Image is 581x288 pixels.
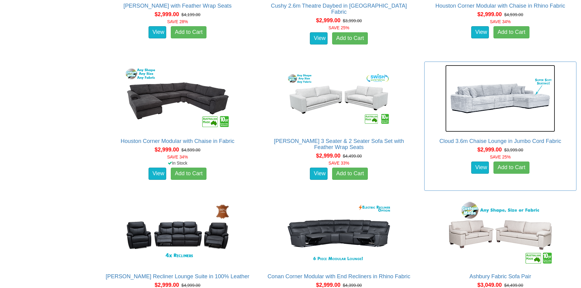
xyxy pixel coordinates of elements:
span: $2,999.00 [155,147,179,153]
img: Ashbury Fabric Sofa Pair [445,200,555,267]
a: View [149,26,166,38]
a: [PERSON_NAME] with Feather Wrap Seats [124,3,231,9]
font: SAVE 28% [167,19,188,24]
span: $2,999.00 [316,153,340,159]
del: $4,599.00 [504,12,523,17]
img: Conan Corner Modular with End Recliners in Rhino Fabric [284,200,394,267]
a: View [310,32,328,44]
div: In Stock [100,160,255,166]
a: Add to Cart [171,26,206,38]
a: Cloud 3.6m Chaise Lounge in Jumbo Cord Fabric [439,138,561,144]
a: Add to Cart [171,168,206,180]
font: SAVE 34% [167,155,188,159]
a: Add to Cart [332,168,368,180]
img: Houston Corner Modular with Chaise in Fabric [123,65,232,132]
a: Houston Corner Modular with Chaise in Rhino Fabric [436,3,565,9]
a: Add to Cart [332,32,368,44]
img: Maxwell Recliner Lounge Suite in 100% Leather [123,200,232,267]
span: $2,999.00 [155,11,179,17]
img: Cloud 3.6m Chaise Lounge in Jumbo Cord Fabric [445,65,555,132]
a: [PERSON_NAME] 3 Seater & 2 Seater Sofa Set with Feather Wrap Seats [274,138,404,150]
del: $4,999.00 [181,283,200,288]
del: $4,199.00 [181,12,200,17]
span: $2,999.00 [155,282,179,288]
del: $4,399.00 [343,283,362,288]
a: Houston Corner Modular with Chaise in Fabric [121,138,235,144]
a: Add to Cart [493,162,529,174]
font: SAVE 33% [328,161,349,165]
img: Erika 3 Seater & 2 Seater Sofa Set with Feather Wrap Seats [284,65,394,132]
span: $2,999.00 [316,282,340,288]
span: $3,049.00 [477,282,502,288]
del: $4,499.00 [343,154,362,158]
a: Ashbury Fabric Sofa Pair [469,273,531,279]
del: $3,999.00 [504,148,523,152]
a: View [471,26,489,38]
a: View [310,168,328,180]
a: View [471,162,489,174]
a: Cushy 2.6m Theatre Daybed in [GEOGRAPHIC_DATA] Fabric [271,3,407,15]
span: $2,999.00 [477,147,502,153]
span: $2,999.00 [316,17,340,23]
del: $3,999.00 [343,18,362,23]
font: SAVE 25% [490,155,511,159]
font: SAVE 34% [490,19,511,24]
a: Add to Cart [493,26,529,38]
a: Conan Corner Modular with End Recliners in Rhino Fabric [267,273,410,279]
span: $2,999.00 [477,11,502,17]
font: SAVE 25% [328,25,349,30]
a: View [149,168,166,180]
del: $4,599.00 [181,148,200,152]
a: [PERSON_NAME] Recliner Lounge Suite in 100% Leather [106,273,249,279]
del: $4,499.00 [504,283,523,288]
